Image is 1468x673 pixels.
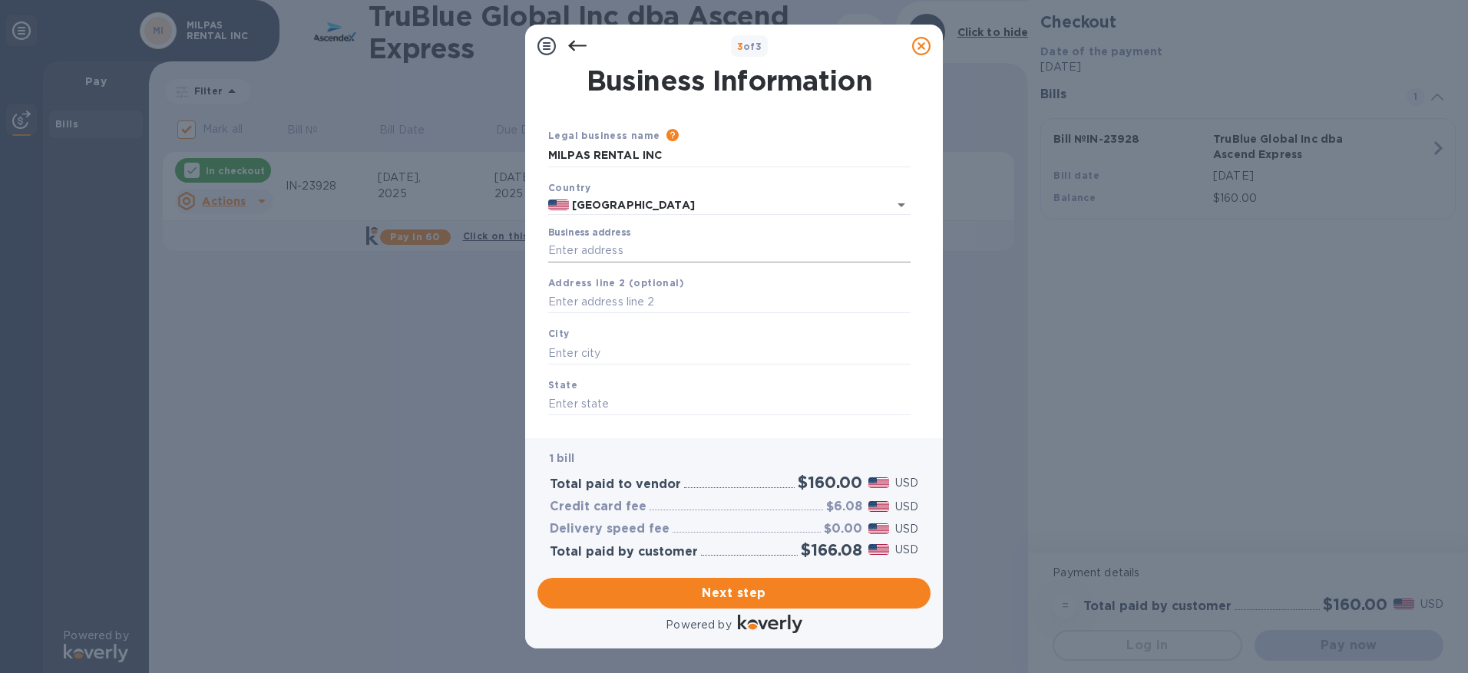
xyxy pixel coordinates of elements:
[537,578,931,609] button: Next step
[801,540,862,559] h2: $166.08
[895,542,918,558] p: USD
[548,341,911,365] input: Enter city
[868,544,889,555] img: USD
[545,64,914,97] h1: Business Information
[826,500,862,514] h3: $6.08
[868,477,889,488] img: USD
[550,522,670,536] h3: Delivery speed fee
[550,584,918,602] span: Next step
[738,615,802,633] img: Logo
[737,41,743,52] span: 3
[569,196,868,215] input: Select country
[798,473,862,492] h2: $160.00
[548,393,911,416] input: Enter state
[550,500,646,514] h3: Credit card fee
[548,130,660,141] b: Legal business name
[550,477,681,492] h3: Total paid to vendor
[868,501,889,512] img: USD
[548,229,630,238] label: Business address
[895,499,918,515] p: USD
[550,452,574,464] b: 1 bill
[548,328,570,339] b: City
[548,144,911,167] input: Enter legal business name
[548,291,911,314] input: Enter address line 2
[895,475,918,491] p: USD
[548,182,591,193] b: Country
[737,41,762,52] b: of 3
[868,523,889,534] img: USD
[824,522,862,536] h3: $0.00
[548,239,911,262] input: Enter address
[548,200,569,210] img: US
[548,277,684,289] b: Address line 2 (optional)
[550,545,698,559] h3: Total paid by customer
[895,521,918,537] p: USD
[891,194,912,216] button: Open
[548,379,577,391] b: State
[666,617,731,633] p: Powered by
